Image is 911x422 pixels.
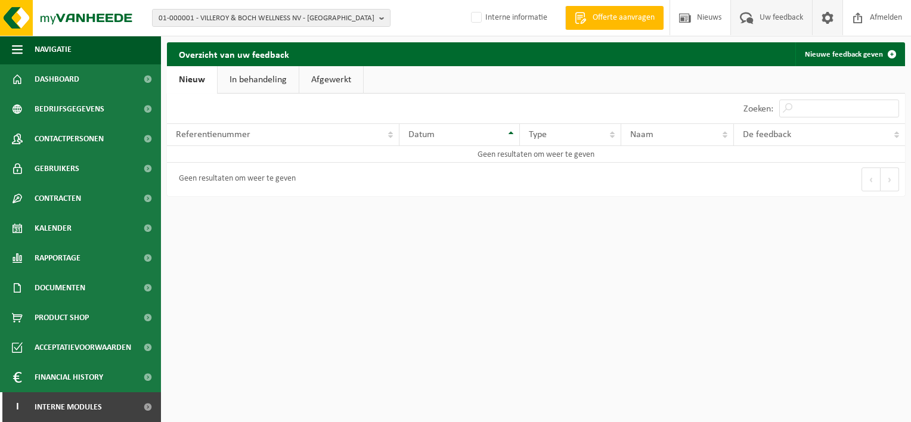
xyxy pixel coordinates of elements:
button: Previous [862,167,881,191]
span: Acceptatievoorwaarden [35,333,131,362]
span: Documenten [35,273,85,303]
span: Navigatie [35,35,72,64]
h2: Overzicht van uw feedback [167,42,301,66]
a: Nieuwe feedback geven [795,42,904,66]
a: Nieuw [167,66,217,94]
span: Bedrijfsgegevens [35,94,104,124]
span: Product Shop [35,303,89,333]
button: 01-000001 - VILLEROY & BOCH WELLNESS NV - [GEOGRAPHIC_DATA] [152,9,391,27]
span: Rapportage [35,243,80,273]
span: De feedback [743,130,791,139]
span: Contracten [35,184,81,213]
div: Geen resultaten om weer te geven [173,169,296,190]
span: Type [529,130,547,139]
a: Afgewerkt [299,66,363,94]
label: Zoeken: [743,104,773,114]
span: Gebruikers [35,154,79,184]
label: Interne informatie [469,9,547,27]
span: Referentienummer [176,130,250,139]
a: In behandeling [218,66,299,94]
span: 01-000001 - VILLEROY & BOCH WELLNESS NV - [GEOGRAPHIC_DATA] [159,10,374,27]
span: Naam [630,130,653,139]
span: Contactpersonen [35,124,104,154]
span: I [12,392,23,422]
span: Interne modules [35,392,102,422]
span: Dashboard [35,64,79,94]
td: Geen resultaten om weer te geven [167,146,905,163]
a: Offerte aanvragen [565,6,664,30]
span: Offerte aanvragen [590,12,658,24]
span: Financial History [35,362,103,392]
span: Datum [408,130,435,139]
button: Next [881,167,899,191]
span: Kalender [35,213,72,243]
